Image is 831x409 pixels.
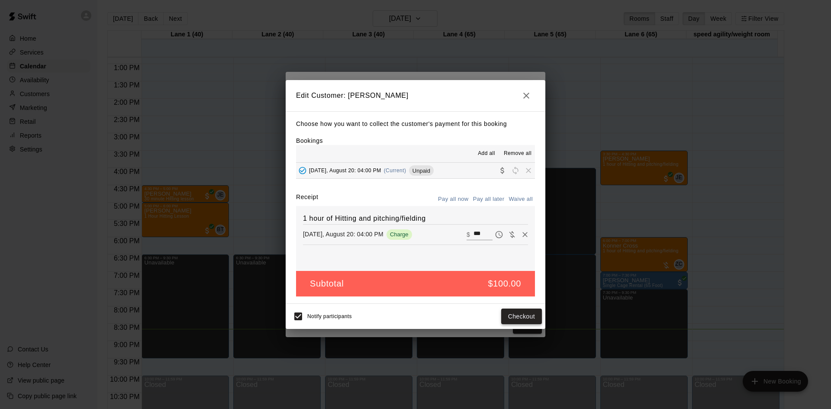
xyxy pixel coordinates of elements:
button: Pay all later [471,193,507,206]
h5: $100.00 [488,278,522,290]
span: Reschedule [509,167,522,174]
span: Waive payment [506,230,519,238]
span: Remove [522,167,535,174]
p: [DATE], August 20: 04:00 PM [303,230,383,238]
button: Remove [519,228,531,241]
h2: Edit Customer: [PERSON_NAME] [286,80,545,111]
button: Remove all [500,147,535,161]
h5: Subtotal [310,278,344,290]
button: Added - Collect Payment [296,164,309,177]
label: Receipt [296,193,318,206]
button: Add all [473,147,500,161]
span: Pay later [493,230,506,238]
p: $ [467,230,470,239]
span: Unpaid [409,167,434,174]
span: Notify participants [307,313,352,319]
h6: 1 hour of Hitting and pitching/fielding [303,213,528,224]
span: Add all [478,149,495,158]
span: Collect payment [496,167,509,174]
button: Waive all [506,193,535,206]
span: (Current) [384,167,406,174]
span: [DATE], August 20: 04:00 PM [309,167,381,174]
button: Checkout [501,309,542,325]
button: Added - Collect Payment[DATE], August 20: 04:00 PM(Current)UnpaidCollect paymentRescheduleRemove [296,163,535,179]
button: Pay all now [436,193,471,206]
label: Bookings [296,137,323,144]
span: Remove all [504,149,531,158]
span: Charge [387,231,412,238]
p: Choose how you want to collect the customer's payment for this booking [296,119,535,129]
